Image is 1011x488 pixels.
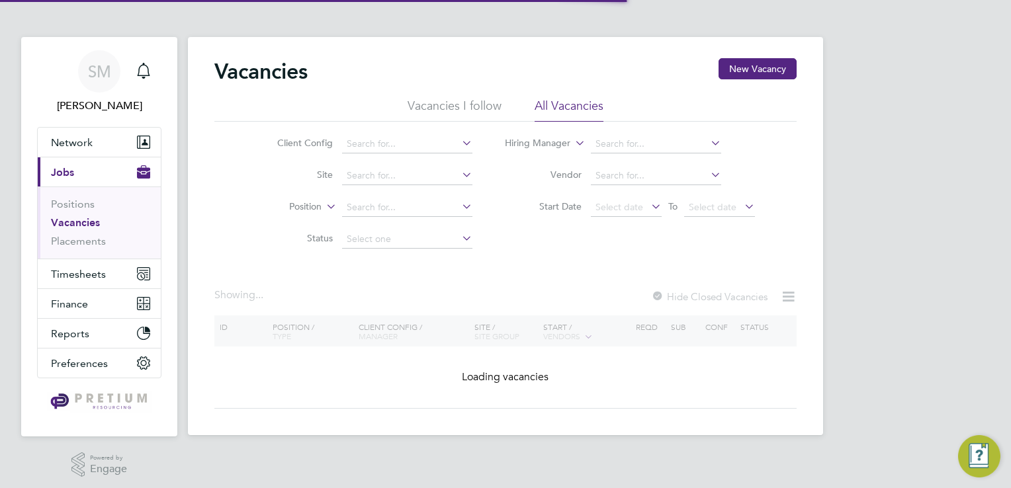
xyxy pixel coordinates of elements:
[408,98,502,122] li: Vacancies I follow
[38,319,161,348] button: Reports
[90,452,127,464] span: Powered by
[51,298,88,310] span: Finance
[494,137,570,150] label: Hiring Manager
[595,201,643,213] span: Select date
[958,435,1000,477] button: Engage Resource Center
[214,288,266,302] div: Showing
[342,167,472,185] input: Search for...
[719,58,797,79] button: New Vacancy
[245,200,322,214] label: Position
[51,216,100,229] a: Vacancies
[257,137,333,149] label: Client Config
[651,290,768,303] label: Hide Closed Vacancies
[47,391,151,413] img: pretium-logo-retina.png
[37,98,161,114] span: Sinead Mills
[342,230,472,249] input: Select one
[51,327,89,340] span: Reports
[51,198,95,210] a: Positions
[37,50,161,114] a: SM[PERSON_NAME]
[535,98,603,122] li: All Vacancies
[505,200,582,212] label: Start Date
[257,169,333,181] label: Site
[38,157,161,186] button: Jobs
[689,201,736,213] span: Select date
[37,391,161,413] a: Go to home page
[38,348,161,378] button: Preferences
[591,135,721,153] input: Search for...
[88,63,111,80] span: SM
[51,357,108,370] span: Preferences
[71,452,128,477] a: Powered byEngage
[342,135,472,153] input: Search for...
[21,37,177,436] nav: Main navigation
[51,268,106,280] span: Timesheets
[342,198,472,217] input: Search for...
[255,288,263,302] span: ...
[51,235,106,247] a: Placements
[38,186,161,259] div: Jobs
[38,259,161,288] button: Timesheets
[38,128,161,157] button: Network
[664,198,681,215] span: To
[51,166,74,179] span: Jobs
[257,232,333,244] label: Status
[591,167,721,185] input: Search for...
[505,169,582,181] label: Vendor
[214,58,308,85] h2: Vacancies
[38,289,161,318] button: Finance
[90,464,127,475] span: Engage
[51,136,93,149] span: Network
